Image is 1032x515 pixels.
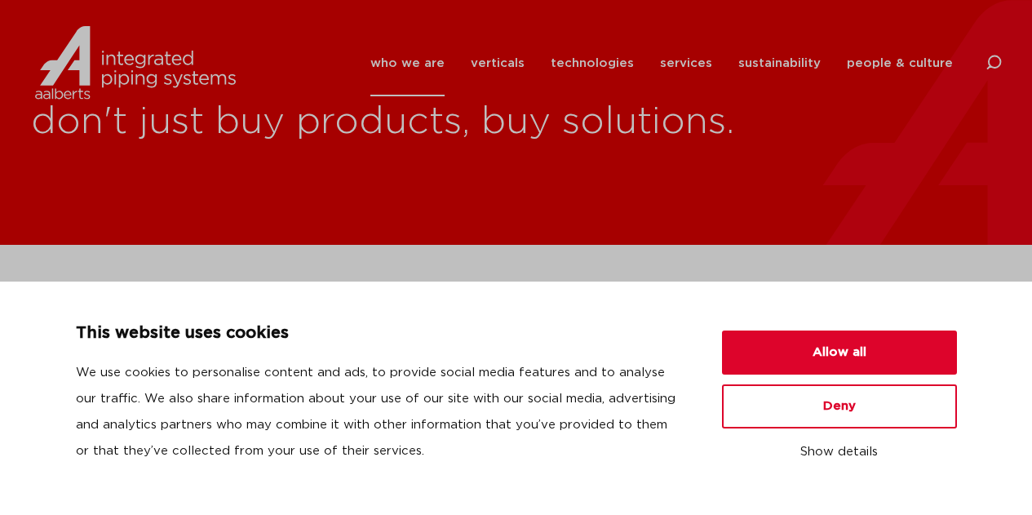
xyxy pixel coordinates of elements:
[551,30,634,96] a: technologies
[76,321,683,347] p: This website uses cookies
[471,30,525,96] a: verticals
[722,331,957,375] button: Allow all
[722,384,957,428] button: Deny
[722,438,957,466] button: Show details
[370,30,445,96] a: who we are
[738,30,821,96] a: sustainability
[847,30,953,96] a: people & culture
[370,30,953,96] nav: Menu
[660,30,712,96] a: services
[76,360,683,464] p: We use cookies to personalise content and ads, to provide social media features and to analyse ou...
